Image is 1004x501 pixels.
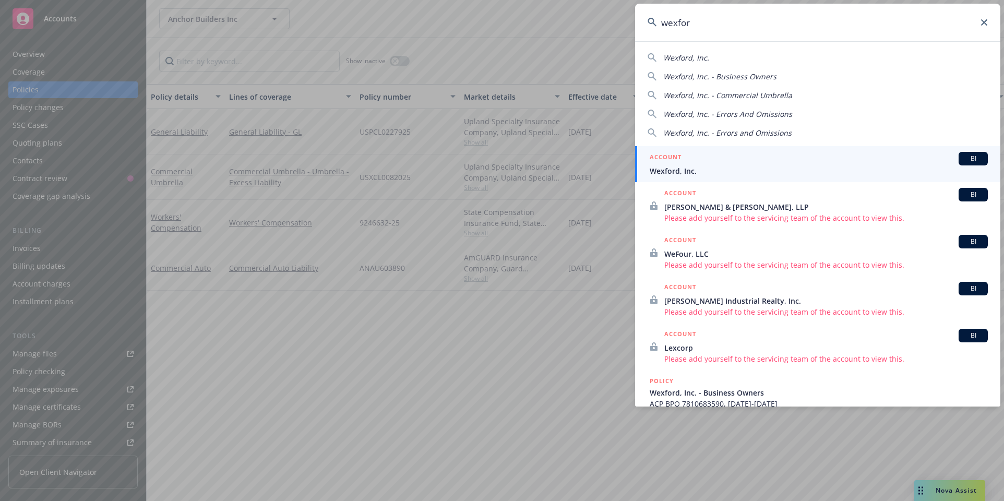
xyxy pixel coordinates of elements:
span: WeFour, LLC [664,248,988,259]
a: ACCOUNTBI[PERSON_NAME] & [PERSON_NAME], LLPPlease add yourself to the servicing team of the accou... [635,182,1000,229]
span: BI [963,284,984,293]
h5: ACCOUNT [664,235,696,247]
span: BI [963,190,984,199]
span: BI [963,237,984,246]
span: Please add yourself to the servicing team of the account to view this. [664,306,988,317]
span: Lexcorp [664,342,988,353]
h5: ACCOUNT [664,188,696,200]
span: BI [963,154,984,163]
a: ACCOUNTBIWeFour, LLCPlease add yourself to the servicing team of the account to view this. [635,229,1000,276]
a: ACCOUNTBILexcorpPlease add yourself to the servicing team of the account to view this. [635,323,1000,370]
span: Wexford, Inc. - Errors and Omissions [663,128,792,138]
h5: ACCOUNT [664,329,696,341]
span: [PERSON_NAME] & [PERSON_NAME], LLP [664,201,988,212]
span: Wexford, Inc. - Business Owners [650,387,988,398]
h5: POLICY [650,376,674,386]
a: ACCOUNTBIWexford, Inc. [635,146,1000,182]
a: ACCOUNTBI[PERSON_NAME] Industrial Realty, Inc.Please add yourself to the servicing team of the ac... [635,276,1000,323]
input: Search... [635,4,1000,41]
span: BI [963,331,984,340]
span: Wexford, Inc. [663,53,709,63]
span: Wexford, Inc. - Business Owners [663,71,776,81]
span: Please add yourself to the servicing team of the account to view this. [664,353,988,364]
h5: ACCOUNT [664,282,696,294]
span: Wexford, Inc. [650,165,988,176]
span: Please add yourself to the servicing team of the account to view this. [664,212,988,223]
span: [PERSON_NAME] Industrial Realty, Inc. [664,295,988,306]
span: Please add yourself to the servicing team of the account to view this. [664,259,988,270]
span: Wexford, Inc. - Errors And Omissions [663,109,792,119]
span: ACP BPO 7810683590, [DATE]-[DATE] [650,398,988,409]
h5: ACCOUNT [650,152,682,164]
a: POLICYWexford, Inc. - Business OwnersACP BPO 7810683590, [DATE]-[DATE] [635,370,1000,415]
span: Wexford, Inc. - Commercial Umbrella [663,90,792,100]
